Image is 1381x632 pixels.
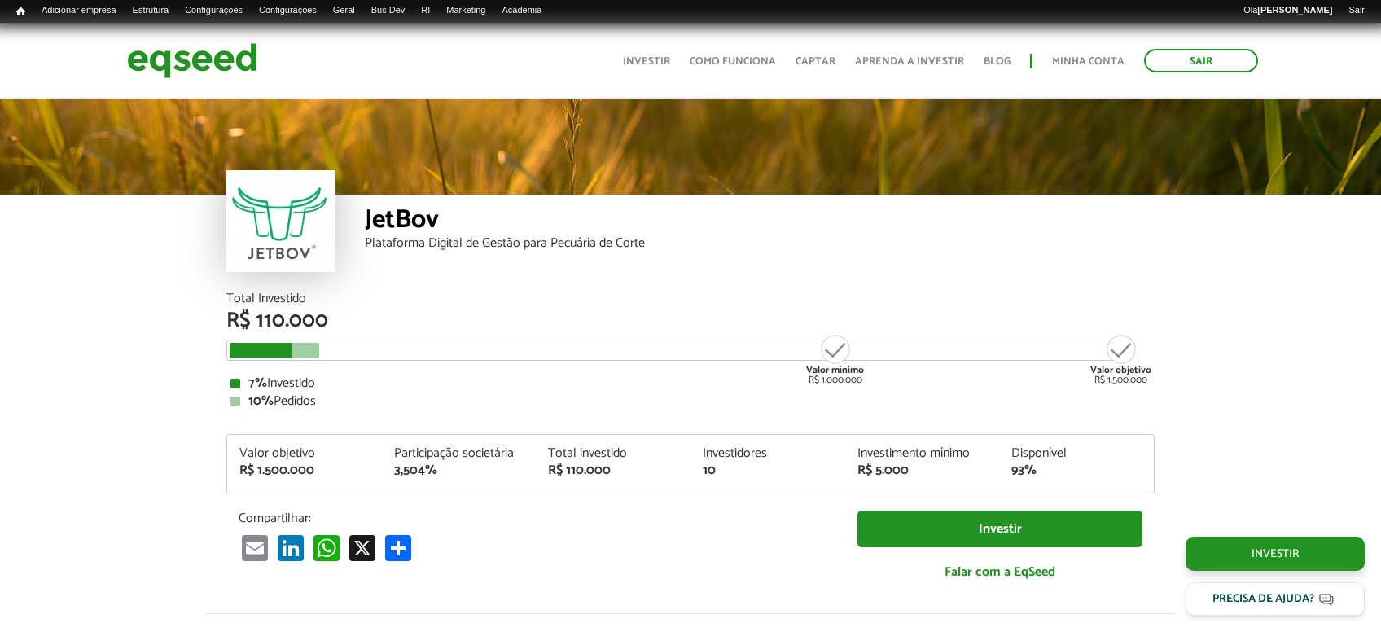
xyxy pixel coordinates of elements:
[310,534,343,561] a: WhatsApp
[857,511,1142,547] a: Investir
[382,534,414,561] a: Share
[346,534,379,561] a: X
[33,4,125,17] a: Adicionar empresa
[857,464,988,477] div: R$ 5.000
[274,534,307,561] a: LinkedIn
[325,4,363,17] a: Geral
[177,4,251,17] a: Configurações
[230,395,1151,408] div: Pedidos
[1144,49,1258,72] a: Sair
[394,464,524,477] div: 3,504%
[365,237,1155,250] div: Plataforma Digital de Gestão para Pecuária de Corte
[1011,464,1142,477] div: 93%
[239,464,370,477] div: R$ 1.500.000
[1052,56,1125,67] a: Minha conta
[226,310,1155,331] div: R$ 110.000
[1257,5,1332,15] strong: [PERSON_NAME]
[703,464,833,477] div: 10
[984,56,1011,67] a: Blog
[857,555,1142,589] a: Falar com a EqSeed
[703,447,833,460] div: Investidores
[1340,4,1373,17] a: Sair
[365,207,1155,237] div: JetBov
[855,56,964,67] a: Aprenda a investir
[248,372,267,394] strong: 7%
[226,292,1155,305] div: Total Investido
[125,4,178,17] a: Estrutura
[413,4,438,17] a: RI
[239,447,370,460] div: Valor objetivo
[1235,4,1340,17] a: Olá[PERSON_NAME]
[251,4,325,17] a: Configurações
[248,390,274,412] strong: 10%
[16,6,25,17] span: Início
[804,333,866,385] div: R$ 1.000.000
[623,56,670,67] a: Investir
[493,4,550,17] a: Academia
[806,362,864,378] strong: Valor mínimo
[548,464,678,477] div: R$ 110.000
[857,447,988,460] div: Investimento mínimo
[239,534,271,561] a: Email
[363,4,414,17] a: Bus Dev
[796,56,835,67] a: Captar
[1186,537,1365,571] a: Investir
[127,39,257,82] img: EqSeed
[438,4,493,17] a: Marketing
[239,511,833,526] p: Compartilhar:
[230,377,1151,390] div: Investido
[690,56,776,67] a: Como funciona
[1090,333,1151,385] div: R$ 1.500.000
[1090,362,1151,378] strong: Valor objetivo
[8,4,33,20] a: Início
[394,447,524,460] div: Participação societária
[548,447,678,460] div: Total investido
[1011,447,1142,460] div: Disponível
